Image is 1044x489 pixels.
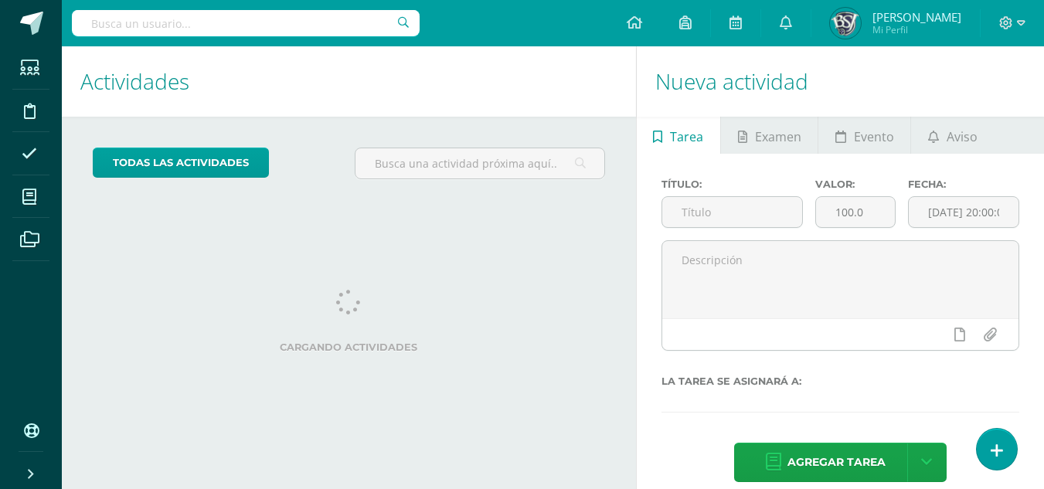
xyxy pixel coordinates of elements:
img: 065dfccafff6cc22795d8c7af1ef8873.png [830,8,861,39]
a: Examen [721,117,818,154]
span: Aviso [947,118,978,155]
span: [PERSON_NAME] [872,9,961,25]
label: Cargando actividades [93,341,605,353]
input: Puntos máximos [816,197,895,227]
input: Busca una actividad próxima aquí... [355,148,604,178]
span: Mi Perfil [872,23,961,36]
h1: Nueva actividad [655,46,1025,117]
a: Aviso [911,117,994,154]
a: Evento [818,117,910,154]
label: Fecha: [908,178,1019,190]
input: Título [662,197,803,227]
span: Evento [854,118,894,155]
input: Fecha de entrega [909,197,1018,227]
a: todas las Actividades [93,148,269,178]
span: Agregar tarea [787,443,886,481]
label: Título: [661,178,804,190]
span: Examen [755,118,801,155]
h1: Actividades [80,46,617,117]
label: Valor: [815,178,896,190]
label: La tarea se asignará a: [661,375,1019,387]
input: Busca un usuario... [72,10,420,36]
span: Tarea [670,118,703,155]
a: Tarea [637,117,720,154]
